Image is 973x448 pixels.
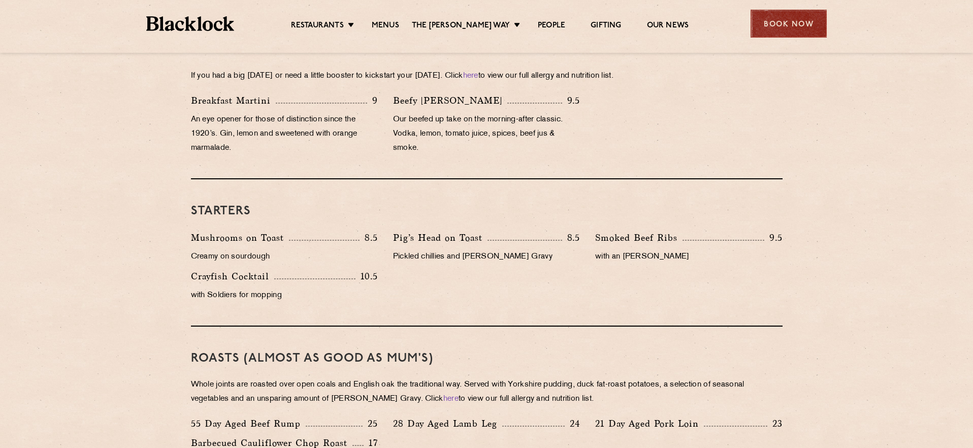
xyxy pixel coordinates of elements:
[591,21,621,32] a: Gifting
[751,10,827,38] div: Book Now
[291,21,344,32] a: Restaurants
[393,93,507,108] p: Beefy [PERSON_NAME]
[191,250,378,264] p: Creamy on sourdough
[767,417,783,430] p: 23
[463,72,478,80] a: here
[191,417,306,431] p: 55 Day Aged Beef Rump
[562,231,580,244] p: 8.5
[372,21,399,32] a: Menus
[393,250,580,264] p: Pickled chillies and [PERSON_NAME] Gravy
[360,231,378,244] p: 8.5
[191,269,274,283] p: Crayfish Cocktail
[565,417,580,430] p: 24
[191,352,783,365] h3: Roasts (Almost as good as Mum's)
[191,93,276,108] p: Breakfast Martini
[764,231,783,244] p: 9.5
[595,231,683,245] p: Smoked Beef Ribs
[393,113,580,155] p: Our beefed up take on the morning-after classic. Vodka, lemon, tomato juice, spices, beef jus & s...
[191,113,378,155] p: An eye opener for those of distinction since the 1920’s. Gin, lemon and sweetened with orange mar...
[595,250,782,264] p: with an [PERSON_NAME]
[363,417,378,430] p: 25
[393,231,488,245] p: Pig’s Head on Toast
[595,417,704,431] p: 21 Day Aged Pork Loin
[562,94,580,107] p: 9.5
[538,21,565,32] a: People
[647,21,689,32] a: Our News
[367,94,378,107] p: 9
[191,69,783,83] p: If you had a big [DATE] or need a little booster to kickstart your [DATE]. Click to view our full...
[191,205,783,218] h3: Starters
[191,289,378,303] p: with Soldiers for mopping
[191,378,783,406] p: Whole joints are roasted over open coals and English oak the traditional way. Served with Yorkshi...
[412,21,510,32] a: The [PERSON_NAME] Way
[146,16,234,31] img: BL_Textured_Logo-footer-cropped.svg
[191,231,289,245] p: Mushrooms on Toast
[393,417,502,431] p: 28 Day Aged Lamb Leg
[355,270,378,283] p: 10.5
[443,395,459,403] a: here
